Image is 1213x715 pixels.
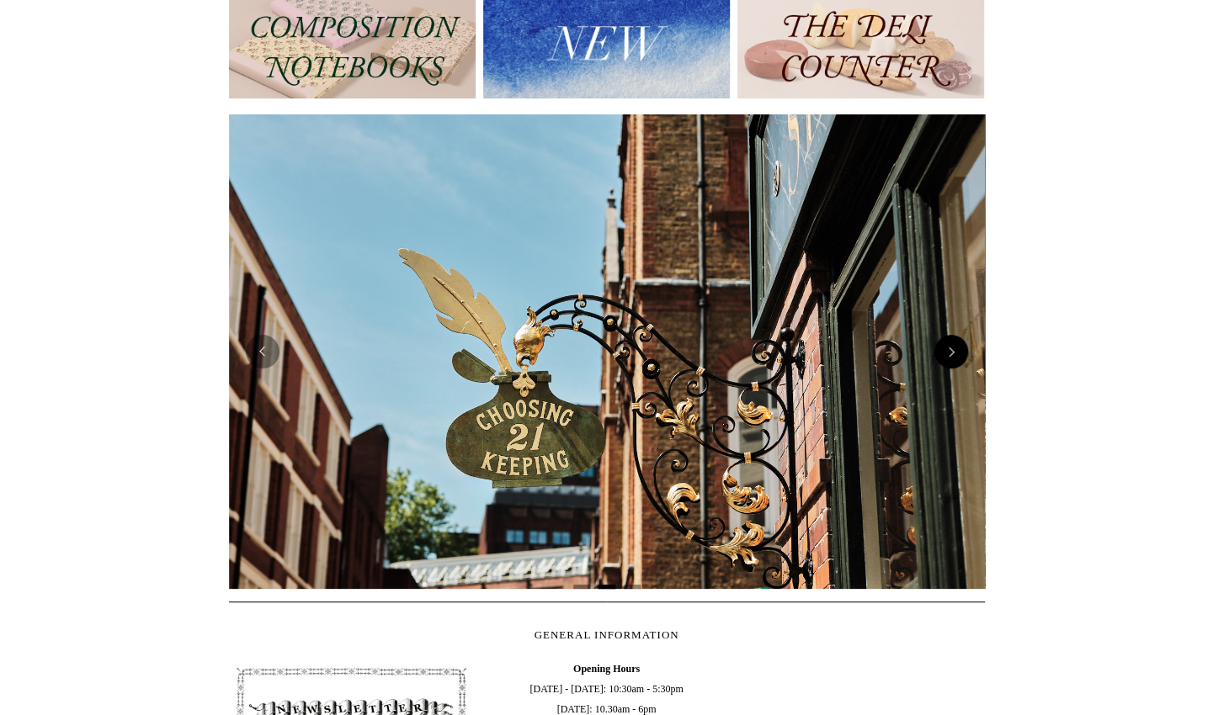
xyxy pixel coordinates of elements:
button: Page 3 [624,585,641,589]
img: Copyright Choosing Keeping 20190711 LS Homepage 7.jpg__PID:4c49fdcc-9d5f-40e8-9753-f5038b35abb7 [229,114,985,589]
button: Next [934,335,968,368]
button: Page 1 [573,585,590,589]
button: Previous [246,335,279,368]
button: Page 2 [599,585,615,589]
span: GENERAL INFORMATION [535,628,679,641]
b: Opening Hours [573,663,640,675]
